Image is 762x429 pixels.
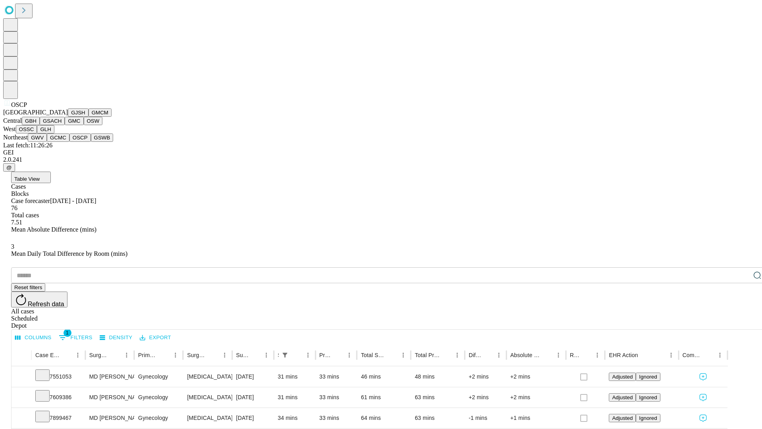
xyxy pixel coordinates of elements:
button: Sort [581,350,592,361]
button: Sort [542,350,553,361]
button: Sort [159,350,170,361]
div: 7609386 [35,387,81,408]
div: Scheduled In Room Duration [278,352,279,358]
div: MD [PERSON_NAME] [89,367,130,387]
span: Ignored [639,374,657,380]
button: Adjusted [609,373,636,381]
button: Menu [121,350,132,361]
button: Sort [208,350,219,361]
button: Menu [493,350,504,361]
button: Expand [15,391,27,405]
span: Table View [14,176,40,182]
div: [MEDICAL_DATA] INJECTION IMPLANT MATERIAL SUBMUCOSAL [MEDICAL_DATA] [187,408,228,428]
div: MD [PERSON_NAME] [89,387,130,408]
button: Menu [398,350,409,361]
div: [MEDICAL_DATA] INJECTION IMPLANT MATERIAL SUBMUCOSAL [MEDICAL_DATA] [187,387,228,408]
div: Surgeon Name [89,352,109,358]
button: Sort [482,350,493,361]
button: Menu [344,350,355,361]
div: Predicted In Room Duration [319,352,332,358]
div: Gynecology [138,408,179,428]
span: 1 [63,329,71,337]
span: [GEOGRAPHIC_DATA] [3,109,68,116]
div: 33 mins [319,367,353,387]
span: Adjusted [612,394,633,400]
button: GSACH [40,117,65,125]
button: Menu [72,350,83,361]
div: Gynecology [138,367,179,387]
button: @ [3,163,15,172]
button: Sort [639,350,650,361]
button: Sort [703,350,714,361]
button: Sort [333,350,344,361]
div: [MEDICAL_DATA] INJECTION IMPLANT MATERIAL SUBMUCOSAL [MEDICAL_DATA] [187,367,228,387]
div: GEI [3,149,759,156]
span: Mean Absolute Difference (mins) [11,226,96,233]
span: 3 [11,243,14,250]
button: Menu [170,350,181,361]
div: Gynecology [138,387,179,408]
div: EHR Action [609,352,638,358]
button: OSCP [69,133,91,142]
button: Show filters [279,350,291,361]
div: 1 active filter [279,350,291,361]
button: Table View [11,172,51,183]
div: 34 mins [278,408,312,428]
button: Menu [666,350,677,361]
button: Expand [15,370,27,384]
button: GMC [65,117,83,125]
span: Northeast [3,134,28,141]
div: 31 mins [278,367,312,387]
button: GMCM [89,108,112,117]
div: Primary Service [138,352,158,358]
div: 63 mins [415,408,461,428]
span: Case forecaster [11,197,50,204]
div: Case Epic Id [35,352,60,358]
button: Sort [387,350,398,361]
button: Show filters [57,331,94,344]
span: Ignored [639,394,657,400]
div: 31 mins [278,387,312,408]
div: 64 mins [361,408,407,428]
button: Sort [61,350,72,361]
span: Total cases [11,212,39,218]
button: GJSH [68,108,89,117]
div: +2 mins [510,367,562,387]
button: Sort [250,350,261,361]
button: GSWB [91,133,114,142]
div: 33 mins [319,408,353,428]
button: OSSC [16,125,37,133]
button: Density [98,332,135,344]
div: 33 mins [319,387,353,408]
div: +2 mins [469,367,502,387]
button: OSW [84,117,103,125]
div: +2 mins [510,387,562,408]
span: Mean Daily Total Difference by Room (mins) [11,250,127,257]
button: Sort [110,350,121,361]
button: GBH [22,117,40,125]
span: @ [6,164,12,170]
span: Adjusted [612,374,633,380]
button: Ignored [636,414,660,422]
div: 46 mins [361,367,407,387]
div: Comments [683,352,702,358]
div: 7899467 [35,408,81,428]
span: Ignored [639,415,657,421]
button: Menu [553,350,564,361]
div: 7551053 [35,367,81,387]
button: Adjusted [609,414,636,422]
div: +2 mins [469,387,502,408]
span: Last fetch: 11:26:26 [3,142,52,149]
span: 76 [11,205,17,211]
button: GWV [28,133,47,142]
button: Expand [15,412,27,425]
div: [DATE] [236,387,270,408]
div: Surgery Name [187,352,207,358]
button: Sort [291,350,302,361]
div: Total Scheduled Duration [361,352,386,358]
span: [DATE] - [DATE] [50,197,96,204]
button: Ignored [636,373,660,381]
button: Select columns [13,332,54,344]
button: Menu [452,350,463,361]
div: [DATE] [236,367,270,387]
